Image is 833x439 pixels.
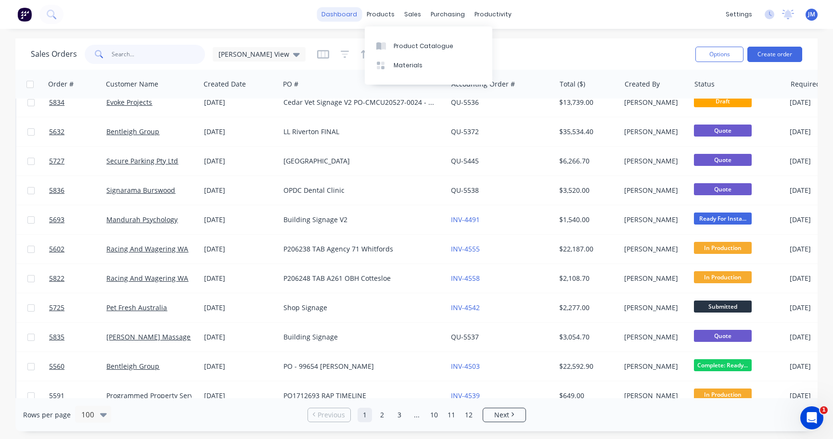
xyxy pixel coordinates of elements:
div: Cedar Vet Signage V2 PO-CMCU20527-0024 - Signage [283,98,436,107]
a: Racing And Wagering WA [106,244,188,253]
div: $3,054.70 [559,332,614,342]
div: [DATE] [204,98,276,107]
span: 5836 [49,186,64,195]
a: 5834 [49,88,106,117]
div: [DATE] [204,274,276,283]
span: Rows per page [23,410,71,420]
div: [DATE] [204,362,276,371]
div: PO - 99654 [PERSON_NAME] [283,362,436,371]
a: 5693 [49,205,106,234]
a: QU-5445 [451,156,479,165]
div: $3,520.00 [559,186,614,195]
div: Customer Name [106,79,158,89]
span: Next [494,410,509,420]
div: products [362,7,399,22]
a: Page 3 [392,408,407,422]
span: 5834 [49,98,64,107]
div: PO # [283,79,298,89]
span: Submitted [694,301,752,313]
div: [PERSON_NAME] [624,215,683,225]
div: LL Riverton FINAL [283,127,436,137]
div: $1,540.00 [559,215,614,225]
div: Status [694,79,715,89]
span: Complete: Ready... [694,359,752,371]
span: 5727 [49,156,64,166]
span: 5822 [49,274,64,283]
a: Jump forward [410,408,424,422]
div: $6,266.70 [559,156,614,166]
a: Next page [483,410,525,420]
div: [DATE] [204,215,276,225]
a: INV-4558 [451,274,480,283]
a: Pet Fresh Australia [106,303,167,312]
span: 5725 [49,303,64,313]
div: PO1712693 RAP TIMELINE [283,391,436,401]
a: Materials [365,56,492,75]
div: [DATE] [204,391,276,401]
span: Previous [318,410,345,420]
span: Quote [694,125,752,137]
span: Quote [694,330,752,342]
div: [DATE] [204,244,276,254]
a: 5632 [49,117,106,146]
div: Order # [48,79,74,89]
span: 5602 [49,244,64,254]
a: 5591 [49,381,106,410]
a: 5727 [49,147,106,176]
div: Total ($) [560,79,585,89]
span: 1 [820,406,828,414]
div: [PERSON_NAME] [624,303,683,313]
span: Quote [694,183,752,195]
div: $13,739.00 [559,98,614,107]
a: Page 1 is your current page [358,408,372,422]
div: $649.00 [559,391,614,401]
div: Created By [625,79,660,89]
div: Building Signage [283,332,436,342]
a: 5835 [49,323,106,351]
h1: Sales Orders [31,50,77,59]
a: Signarama Burswood [106,186,175,195]
a: QU-5536 [451,98,479,107]
div: [DATE] [204,156,276,166]
a: QU-5537 [451,332,479,341]
div: [PERSON_NAME] [624,127,683,137]
span: In Production [694,271,752,283]
span: In Production [694,389,752,401]
div: purchasing [426,7,470,22]
a: QU-5372 [451,127,479,136]
div: Materials [394,61,423,70]
a: Racing And Wagering WA [106,274,188,283]
span: JM [808,10,815,19]
a: 5836 [49,176,106,205]
span: Ready For Insta... [694,213,752,225]
div: [PERSON_NAME] [624,244,683,254]
span: 5632 [49,127,64,137]
div: [DATE] [204,303,276,313]
div: $22,187.00 [559,244,614,254]
div: Created Date [204,79,246,89]
span: 5835 [49,332,64,342]
a: 5560 [49,352,106,381]
a: Programmed Property Services [106,391,206,400]
div: productivity [470,7,516,22]
a: Page 2 [375,408,389,422]
div: [PERSON_NAME] [624,332,683,342]
span: 5591 [49,391,64,401]
div: [PERSON_NAME] [624,186,683,195]
a: Evoke Projects [106,98,152,107]
div: Shop Signage [283,303,436,313]
div: P206238 TAB Agency 71 Whitfords [283,244,436,254]
div: [DATE] [204,186,276,195]
div: [PERSON_NAME] [624,98,683,107]
a: 5725 [49,293,106,322]
div: [PERSON_NAME] [624,156,683,166]
a: Bentleigh Group [106,127,159,136]
img: Factory [17,7,32,22]
span: 5560 [49,362,64,371]
span: 5693 [49,215,64,225]
button: Create order [747,47,802,62]
div: [GEOGRAPHIC_DATA] [283,156,436,166]
div: [PERSON_NAME] [624,391,683,401]
a: Mandurah Psychology [106,215,178,224]
div: settings [721,7,757,22]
